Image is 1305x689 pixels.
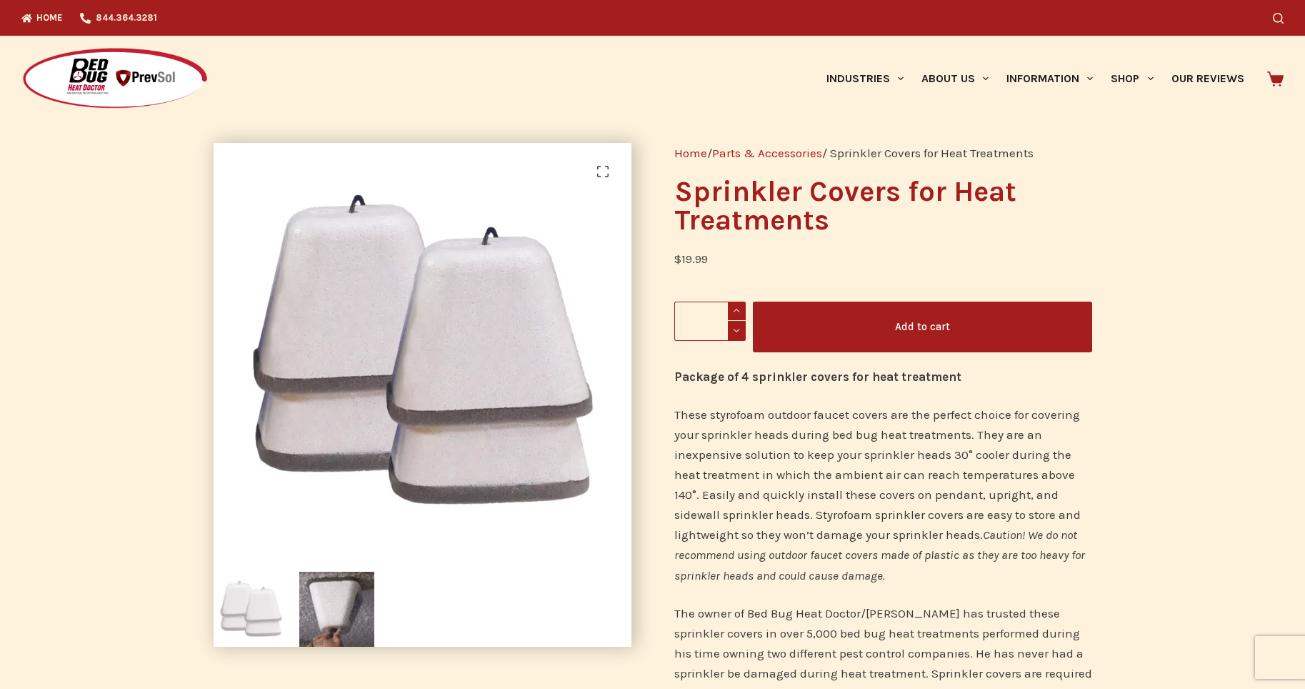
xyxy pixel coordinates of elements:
a: Parts & Accessories [712,146,822,160]
p: These styrofoam outdoor faucet covers are the perfect choice for covering your sprinkler heads du... [674,405,1092,585]
img: Four styrofoam sprinkler head covers [214,143,631,561]
a: Information [998,36,1102,122]
button: Search [1273,13,1284,24]
button: Add to cart [753,302,1092,352]
em: Caution! [983,527,1025,542]
nav: Primary [817,36,1253,122]
a: About Us [912,36,997,122]
a: Shop [1102,36,1162,122]
img: Four styrofoam sprinkler head covers [214,572,289,647]
bdi: 19.99 [674,252,708,266]
a: Our Reviews [1162,36,1253,122]
strong: Package of 4 sprinkler covers for heat treatment [674,370,961,384]
em: We do not recommend using outdoor faucet covers made of plastic as they are too heavy for sprinkl... [674,527,1085,582]
a: Home [674,146,707,160]
span: $ [674,252,681,266]
h1: Sprinkler Covers for Heat Treatments [674,177,1092,234]
a: Industries [817,36,912,122]
a: View full-screen image gallery [589,157,617,186]
a: Four styrofoam sprinkler head covers [214,344,631,358]
img: Sprinkler head cover being attached [299,572,374,647]
input: Product quantity [674,302,746,341]
img: Prevsol/Bed Bug Heat Doctor [21,47,209,111]
nav: Breadcrumb [674,143,1092,163]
